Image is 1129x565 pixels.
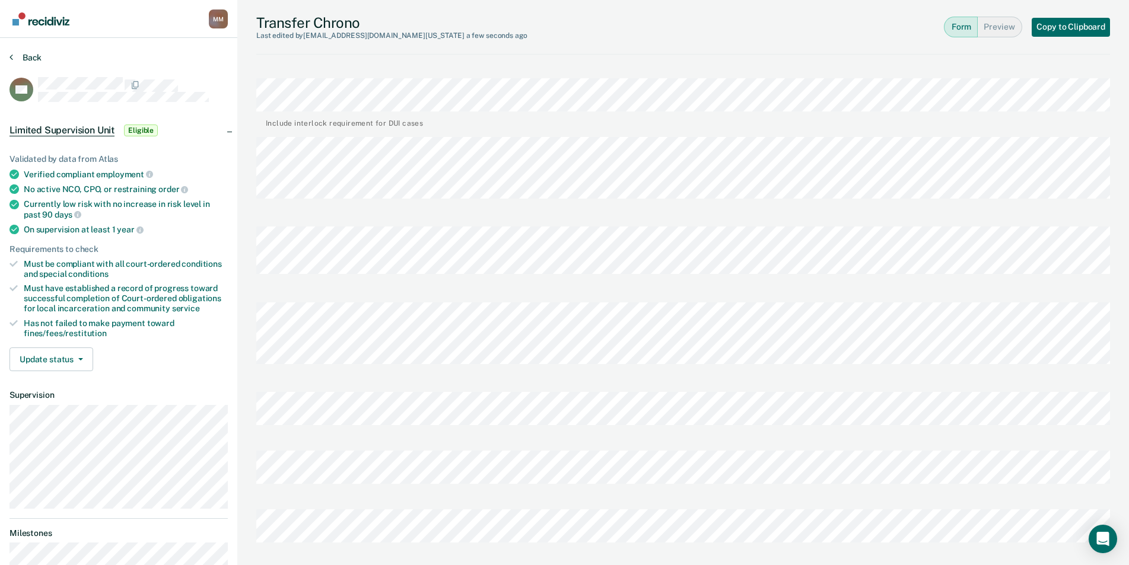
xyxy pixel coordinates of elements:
[124,125,158,136] span: Eligible
[944,17,978,37] button: Form
[158,184,188,194] span: order
[256,31,527,40] div: Last edited by [EMAIL_ADDRESS][DOMAIN_NAME][US_STATE]
[466,31,527,40] span: a few seconds ago
[24,259,228,279] div: Must be compliant with all court-ordered conditions and special conditions
[12,12,69,25] img: Recidiviz
[24,318,228,339] div: Has not failed to make payment toward
[9,528,228,538] dt: Milestones
[24,184,228,194] div: No active NCO, CPO, or restraining
[209,9,228,28] button: Profile dropdown button
[24,283,228,313] div: Must have established a record of progress toward successful completion of Court-ordered obligati...
[1089,525,1117,553] div: Open Intercom Messenger
[9,347,93,371] button: Update status
[24,199,228,219] div: Currently low risk with no increase in risk level in past 90
[24,169,228,180] div: Verified compliant
[978,17,1022,37] button: Preview
[9,390,228,400] dt: Supervision
[117,225,143,234] span: year
[9,125,115,136] span: Limited Supervision Unit
[9,154,228,164] div: Validated by data from Atlas
[96,170,152,179] span: employment
[266,116,423,127] div: Include interlock requirement for DUI cases
[256,14,527,40] div: Transfer Chrono
[55,210,81,219] span: days
[172,304,200,313] span: service
[9,52,42,63] button: Back
[9,244,228,254] div: Requirements to check
[24,328,107,338] span: fines/fees/restitution
[1032,18,1110,37] button: Copy to Clipboard
[24,224,228,235] div: On supervision at least 1
[209,9,228,28] div: M M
